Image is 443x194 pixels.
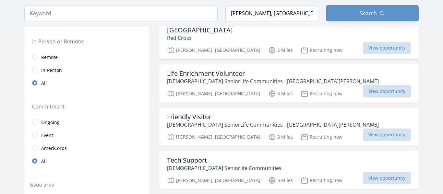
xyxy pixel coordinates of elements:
[41,67,62,74] span: In-Person
[41,119,60,126] span: Ongoing
[167,70,379,77] h3: Life Enrichment Volunteer
[41,54,58,61] span: Remote
[167,164,281,172] p: [DEMOGRAPHIC_DATA] Seniorlife Communities
[363,42,411,54] span: View opportunity
[326,5,419,21] button: Search
[24,129,149,142] a: Event
[159,108,419,146] a: Friendly Visitor [DEMOGRAPHIC_DATA] SeniorLife Communities - [GEOGRAPHIC_DATA][PERSON_NAME] [PERS...
[30,181,54,188] legend: Issue area
[225,5,318,21] input: Location
[301,46,342,54] p: Recruiting now
[268,177,293,184] p: 3 Miles
[268,90,293,97] p: 3 Miles
[363,172,411,184] span: View opportunity
[41,132,53,139] span: Event
[32,103,141,110] legend: Commitment:
[360,9,377,17] span: Search
[167,121,379,129] p: [DEMOGRAPHIC_DATA] SeniorLife Communities - [GEOGRAPHIC_DATA][PERSON_NAME]
[159,151,419,189] a: Tech Support [DEMOGRAPHIC_DATA] Seniorlife Communities [PERSON_NAME], [GEOGRAPHIC_DATA] 3 Miles R...
[167,90,260,97] p: [PERSON_NAME], [GEOGRAPHIC_DATA]
[301,90,342,97] p: Recruiting now
[301,177,342,184] p: Recruiting now
[363,129,411,141] span: View opportunity
[167,177,260,184] p: [PERSON_NAME], [GEOGRAPHIC_DATA]
[41,80,47,86] span: All
[159,64,419,103] a: Life Enrichment Volunteer [DEMOGRAPHIC_DATA] SeniorLife Communities - [GEOGRAPHIC_DATA][PERSON_NA...
[24,51,149,63] a: Remote
[24,154,149,167] a: All
[301,133,342,141] p: Recruiting now
[363,85,411,97] span: View opportunity
[41,145,67,152] span: AmeriCorps
[268,133,293,141] p: 3 Miles
[167,133,260,141] p: [PERSON_NAME], [GEOGRAPHIC_DATA]
[167,46,260,54] p: [PERSON_NAME], [GEOGRAPHIC_DATA]
[167,34,411,42] p: Red Cross
[24,76,149,89] a: All
[24,5,218,21] input: Keyword
[32,38,141,45] legend: In-Person or Remote:
[167,113,379,121] h3: Friendly Visitor
[24,63,149,76] a: In-Person
[24,116,149,129] a: Ongoing
[41,158,47,165] span: All
[24,142,149,154] a: AmeriCorps
[167,77,379,85] p: [DEMOGRAPHIC_DATA] SeniorLife Communities - [GEOGRAPHIC_DATA][PERSON_NAME]
[159,13,419,59] a: Help Your Community: Blood Donor Ambassador - [PERSON_NAME], [GEOGRAPHIC_DATA] Red Cross [PERSON_...
[167,156,281,164] h3: Tech Support
[268,46,293,54] p: 2 Miles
